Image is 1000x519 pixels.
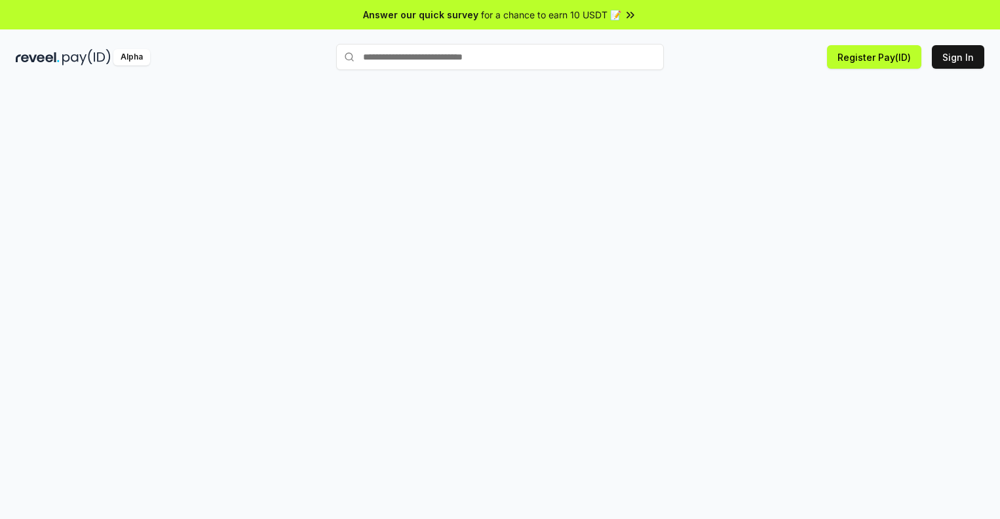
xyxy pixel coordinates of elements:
[113,49,150,65] div: Alpha
[932,45,984,69] button: Sign In
[827,45,921,69] button: Register Pay(ID)
[363,8,478,22] span: Answer our quick survey
[481,8,621,22] span: for a chance to earn 10 USDT 📝
[62,49,111,65] img: pay_id
[16,49,60,65] img: reveel_dark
